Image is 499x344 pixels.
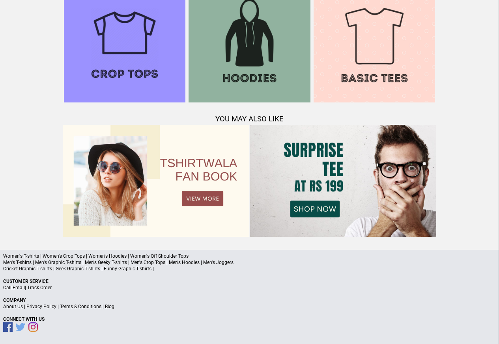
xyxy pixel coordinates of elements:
[3,253,496,259] p: Women's T-shirts | Women's Crop Tops | Women's Hoodies | Women's Off Shoulder Tops
[3,259,496,266] p: Men's T-shirts | Men's Graphic T-shirts | Men's Geeky T-shirts | Men's Crop Tops | Men's Hoodies ...
[26,304,56,309] a: Privacy Policy
[13,285,25,290] a: Email
[3,304,23,309] a: About Us
[27,285,52,290] a: Track Order
[215,115,284,123] span: YOU MAY ALSO LIKE
[105,304,114,309] a: Blog
[3,297,496,303] p: Company
[3,303,496,310] p: | | |
[3,316,496,322] p: Connect With Us
[60,304,101,309] a: Terms & Conditions
[3,278,496,284] p: Customer Service
[3,266,496,272] p: Cricket Graphic T-shirts | Geek Graphic T-shirts | Funny Graphic T-shirts |
[3,285,11,290] a: Call
[3,284,496,291] p: | |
